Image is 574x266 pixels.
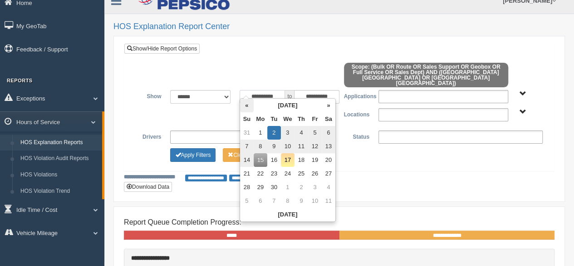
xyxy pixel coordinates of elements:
a: HOS Violations [16,167,102,183]
label: Status [339,130,373,141]
td: 4 [294,126,308,140]
td: 22 [254,167,267,181]
td: 16 [267,153,281,167]
td: 7 [267,194,281,208]
td: 11 [294,140,308,153]
th: Th [294,112,308,126]
td: 1 [281,181,294,194]
th: Su [240,112,254,126]
td: 14 [240,153,254,167]
th: [DATE] [240,208,335,221]
a: HOS Explanation Reports [16,135,102,151]
td: 3 [308,181,322,194]
td: 13 [322,140,335,153]
th: Fr [308,112,322,126]
th: « [240,99,254,112]
td: 1 [254,126,267,140]
td: 26 [308,167,322,181]
td: 2 [294,181,308,194]
td: 15 [254,153,267,167]
th: Sa [322,112,335,126]
th: » [322,99,335,112]
td: 9 [267,140,281,153]
td: 7 [240,140,254,153]
a: HOS Violation Audit Reports [16,151,102,167]
td: 9 [294,194,308,208]
td: 25 [294,167,308,181]
td: 21 [240,167,254,181]
th: Tu [267,112,281,126]
td: 17 [281,153,294,167]
td: 10 [308,194,322,208]
label: Show [131,90,166,101]
a: Show/Hide Report Options [124,44,200,54]
td: 27 [322,167,335,181]
td: 20 [322,153,335,167]
td: 12 [308,140,322,153]
button: Change Filter Options [170,148,216,162]
td: 30 [267,181,281,194]
button: Change Filter Options [223,148,268,162]
td: 4 [322,181,335,194]
td: 5 [240,194,254,208]
th: [DATE] [254,99,322,112]
label: Applications [339,90,373,101]
td: 11 [322,194,335,208]
td: 3 [281,126,294,140]
td: 29 [254,181,267,194]
span: Scope: (Bulk OR Route OR Sales Support OR Geobox OR Full Service OR Sales Dept) AND ([GEOGRAPHIC_... [344,63,508,87]
th: We [281,112,294,126]
td: 5 [308,126,322,140]
td: 31 [240,126,254,140]
td: 2 [267,126,281,140]
h4: Report Queue Completion Progress: [124,218,554,226]
td: 6 [254,194,267,208]
button: Download Data [124,182,172,192]
th: Mo [254,112,267,126]
td: 28 [240,181,254,194]
h2: HOS Explanation Report Center [113,22,565,31]
td: 19 [308,153,322,167]
td: 18 [294,153,308,167]
label: Locations [339,108,374,119]
td: 23 [267,167,281,181]
a: HOS Violation Trend [16,183,102,200]
td: 24 [281,167,294,181]
td: 6 [322,126,335,140]
span: to [285,90,294,104]
td: 8 [254,140,267,153]
td: 8 [281,194,294,208]
td: 10 [281,140,294,153]
label: Drivers [131,130,166,141]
